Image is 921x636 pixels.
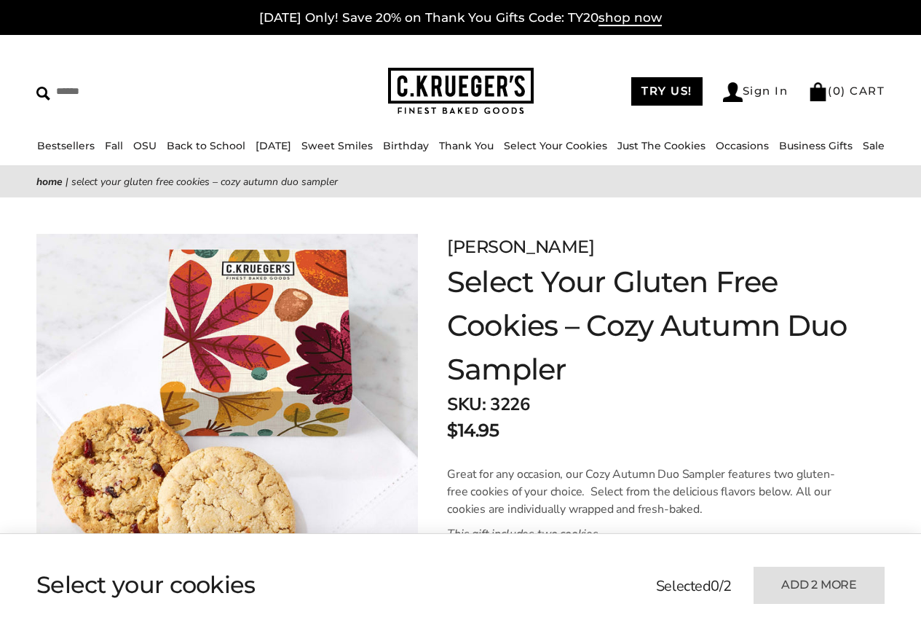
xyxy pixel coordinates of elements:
[66,175,68,189] span: |
[617,139,705,152] a: Just The Cookies
[36,173,885,190] nav: breadcrumbs
[723,82,743,102] img: Account
[383,139,429,152] a: Birthday
[711,576,719,596] span: 0
[447,417,499,444] p: $14.95
[490,393,529,416] span: 3226
[36,175,63,189] a: Home
[447,260,885,391] h1: Select Your Gluten Free Cookies – Cozy Autumn Duo Sampler
[36,234,418,616] img: Select Your Gluten Free Cookies – Cozy Autumn Duo Sampler
[447,466,845,518] p: Great for any occasion, our Cozy Autumn Duo Sampler features two gluten-free cookies of your choi...
[833,84,842,98] span: 0
[447,393,486,416] strong: SKU:
[723,576,732,596] span: 2
[37,139,95,152] a: Bestsellers
[723,82,788,102] a: Sign In
[754,567,885,604] button: Add 2 more
[71,175,338,189] span: Select Your Gluten Free Cookies – Cozy Autumn Duo Sampler
[716,139,769,152] a: Occasions
[256,139,291,152] a: [DATE]
[439,139,494,152] a: Thank You
[167,139,245,152] a: Back to School
[133,139,157,152] a: OSU
[447,234,885,260] p: [PERSON_NAME]
[301,139,373,152] a: Sweet Smiles
[36,80,231,103] input: Search
[808,84,885,98] a: (0) CART
[105,139,123,152] a: Fall
[504,139,607,152] a: Select Your Cookies
[36,87,50,101] img: Search
[779,139,853,152] a: Business Gifts
[598,10,662,26] span: shop now
[631,77,703,106] a: TRY US!
[447,526,601,542] em: This gift includes two cookies.
[388,68,534,115] img: C.KRUEGER'S
[863,139,885,152] a: Sale
[808,82,828,101] img: Bag
[259,10,662,26] a: [DATE] Only! Save 20% on Thank You Gifts Code: TY20shop now
[656,576,732,597] p: Selected /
